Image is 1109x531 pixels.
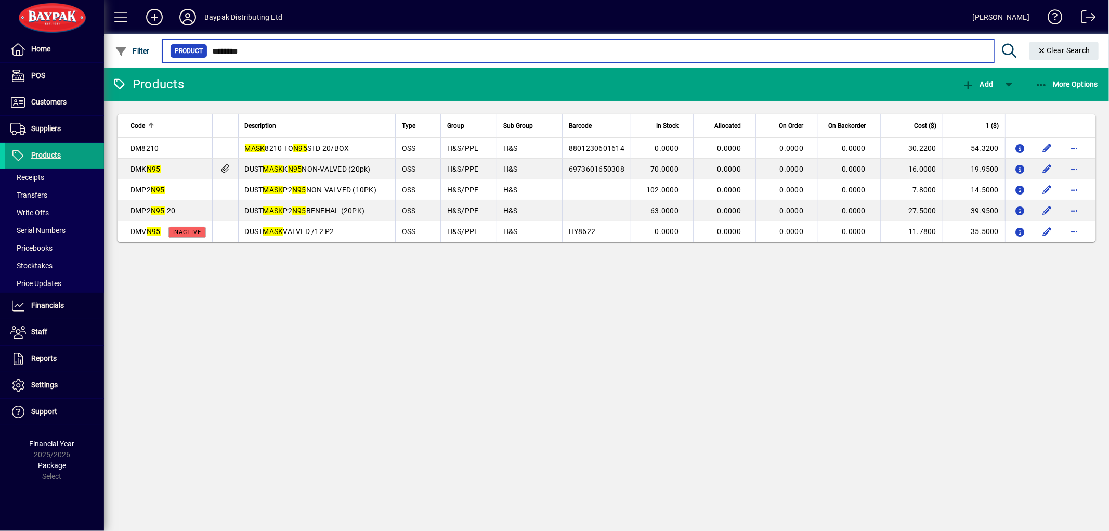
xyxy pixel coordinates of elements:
[503,120,533,132] span: Sub Group
[828,120,866,132] span: On Backorder
[171,8,204,27] button: Profile
[447,120,490,132] div: Group
[503,120,556,132] div: Sub Group
[38,461,66,470] span: Package
[173,229,202,236] span: Inactive
[5,257,104,275] a: Stocktakes
[650,206,679,215] span: 63.0000
[1035,80,1099,88] span: More Options
[717,144,741,152] span: 0.0000
[656,120,679,132] span: In Stock
[1073,2,1096,36] a: Logout
[842,206,866,215] span: 0.0000
[842,165,866,173] span: 0.0000
[569,120,592,132] span: Barcode
[31,301,64,309] span: Financials
[10,244,53,252] span: Pricebooks
[10,279,61,288] span: Price Updates
[1066,161,1082,177] button: More options
[1039,223,1055,240] button: Edit
[245,227,334,236] span: DUST VALVED /12 P2
[655,227,679,236] span: 0.0000
[503,186,518,194] span: H&S
[5,372,104,398] a: Settings
[503,206,518,215] span: H&S
[650,165,679,173] span: 70.0000
[447,227,479,236] span: H&S/PPE
[5,239,104,257] a: Pricebooks
[717,165,741,173] span: 0.0000
[943,200,1005,221] td: 39.9500
[780,144,804,152] span: 0.0000
[147,227,161,236] em: N95
[10,209,49,217] span: Write Offs
[825,120,875,132] div: On Backorder
[263,165,283,173] em: MASK
[151,186,165,194] em: N95
[245,120,389,132] div: Description
[880,221,943,242] td: 11.7800
[943,138,1005,159] td: 54.3200
[31,407,57,416] span: Support
[503,165,518,173] span: H&S
[288,165,302,173] em: N95
[1040,2,1063,36] a: Knowledge Base
[30,439,75,448] span: Financial Year
[842,227,866,236] span: 0.0000
[569,144,624,152] span: 8801230601614
[880,179,943,200] td: 7.8000
[131,186,165,194] span: DMP2
[880,138,943,159] td: 30.2200
[1033,75,1101,94] button: More Options
[780,186,804,194] span: 0.0000
[131,120,145,132] span: Code
[973,9,1029,25] div: [PERSON_NAME]
[880,159,943,179] td: 16.0000
[503,227,518,236] span: H&S
[5,204,104,222] a: Write Offs
[569,165,624,173] span: 6973601650308
[5,222,104,239] a: Serial Numbers
[115,47,150,55] span: Filter
[762,120,813,132] div: On Order
[447,120,464,132] span: Group
[31,354,57,362] span: Reports
[151,206,165,215] em: N95
[31,71,45,80] span: POS
[779,120,803,132] span: On Order
[245,120,277,132] span: Description
[245,165,371,173] span: DUST K NON-VALVED (20pk)
[131,206,176,215] span: DMP2 -20
[5,275,104,292] a: Price Updates
[245,206,365,215] span: DUST P2 BENEHAL (20PK)
[1066,202,1082,219] button: More options
[131,165,161,173] span: DMK
[5,116,104,142] a: Suppliers
[1039,140,1055,157] button: Edit
[138,8,171,27] button: Add
[5,346,104,372] a: Reports
[402,120,434,132] div: Type
[245,186,377,194] span: DUST P2 NON-VALVED (10PK)
[402,165,416,173] span: OSS
[5,63,104,89] a: POS
[569,120,624,132] div: Barcode
[10,226,66,235] span: Serial Numbers
[204,9,282,25] div: Baypak Distributing Ltd
[292,206,306,215] em: N95
[503,144,518,152] span: H&S
[292,186,306,194] em: N95
[245,144,349,152] span: 8210 TO STD 20/BOX
[293,144,307,152] em: N95
[943,159,1005,179] td: 19.9500
[842,186,866,194] span: 0.0000
[263,227,283,236] em: MASK
[1066,140,1082,157] button: More options
[131,144,159,152] span: DM8210
[717,186,741,194] span: 0.0000
[5,399,104,425] a: Support
[714,120,741,132] span: Allocated
[31,151,61,159] span: Products
[780,227,804,236] span: 0.0000
[5,186,104,204] a: Transfers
